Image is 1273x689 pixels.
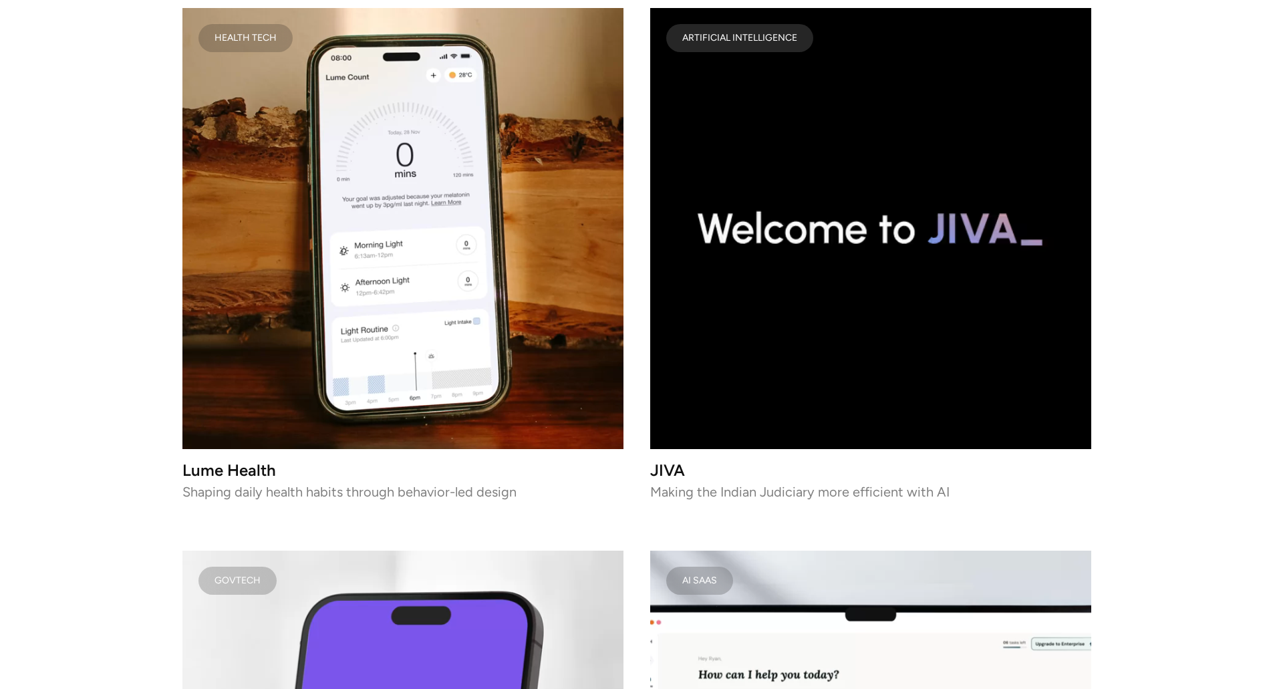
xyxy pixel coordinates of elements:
div: ARTIFICIAL INTELLIGENCE [682,35,797,41]
a: work-card-imageARTIFICIAL INTELLIGENCEJIVAMaking the Indian Judiciary more efficient with AI [650,8,1091,497]
a: Health TechLume HealthShaping daily health habits through behavior-led design [182,8,623,497]
div: AI SAAS [682,577,717,584]
p: Shaping daily health habits through behavior-led design [182,487,623,497]
p: Making the Indian Judiciary more efficient with AI [650,487,1091,497]
div: Govtech [215,577,261,584]
div: Health Tech [215,35,277,41]
h3: Lume Health [182,465,623,476]
h3: JIVA [650,465,1091,476]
